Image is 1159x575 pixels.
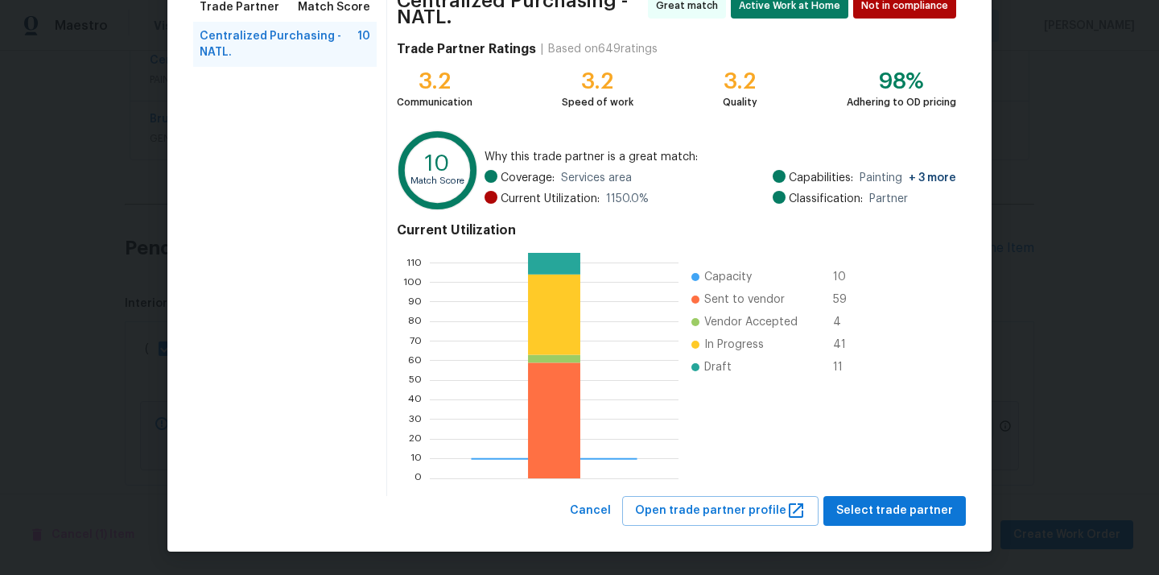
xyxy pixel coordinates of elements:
[622,496,819,526] button: Open trade partner profile
[704,269,752,285] span: Capacity
[723,94,757,110] div: Quality
[823,496,966,526] button: Select trade partner
[501,170,555,186] span: Coverage:
[536,41,548,57] div: |
[403,277,422,287] text: 100
[397,94,472,110] div: Communication
[410,176,464,185] text: Match Score
[409,375,422,385] text: 50
[789,170,853,186] span: Capabilities:
[397,222,956,238] h4: Current Utilization
[357,28,370,60] span: 10
[847,73,956,89] div: 98%
[860,170,956,186] span: Painting
[833,269,859,285] span: 10
[909,172,956,184] span: + 3 more
[408,297,422,307] text: 90
[847,94,956,110] div: Adhering to OD pricing
[425,152,450,175] text: 10
[704,314,798,330] span: Vendor Accepted
[704,359,732,375] span: Draft
[200,28,357,60] span: Centralized Purchasing - NATL.
[723,73,757,89] div: 3.2
[410,336,422,345] text: 70
[410,453,422,463] text: 10
[397,41,536,57] h4: Trade Partner Ratings
[833,359,859,375] span: 11
[704,292,785,308] span: Sent to vendor
[635,501,806,521] span: Open trade partner profile
[397,73,472,89] div: 3.2
[833,292,859,308] span: 59
[704,337,764,353] span: In Progress
[485,149,956,165] span: Why this trade partner is a great match:
[408,395,422,404] text: 40
[789,191,863,207] span: Classification:
[415,474,422,483] text: 0
[563,496,617,526] button: Cancel
[562,73,633,89] div: 3.2
[501,191,600,207] span: Current Utilization:
[833,337,859,353] span: 41
[606,191,649,207] span: 1150.0 %
[409,434,422,444] text: 20
[562,94,633,110] div: Speed of work
[406,258,422,267] text: 110
[548,41,658,57] div: Based on 649 ratings
[833,314,859,330] span: 4
[570,501,611,521] span: Cancel
[869,191,908,207] span: Partner
[408,356,422,366] text: 60
[408,316,422,326] text: 80
[561,170,632,186] span: Services area
[836,501,953,521] span: Select trade partner
[409,415,422,424] text: 30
